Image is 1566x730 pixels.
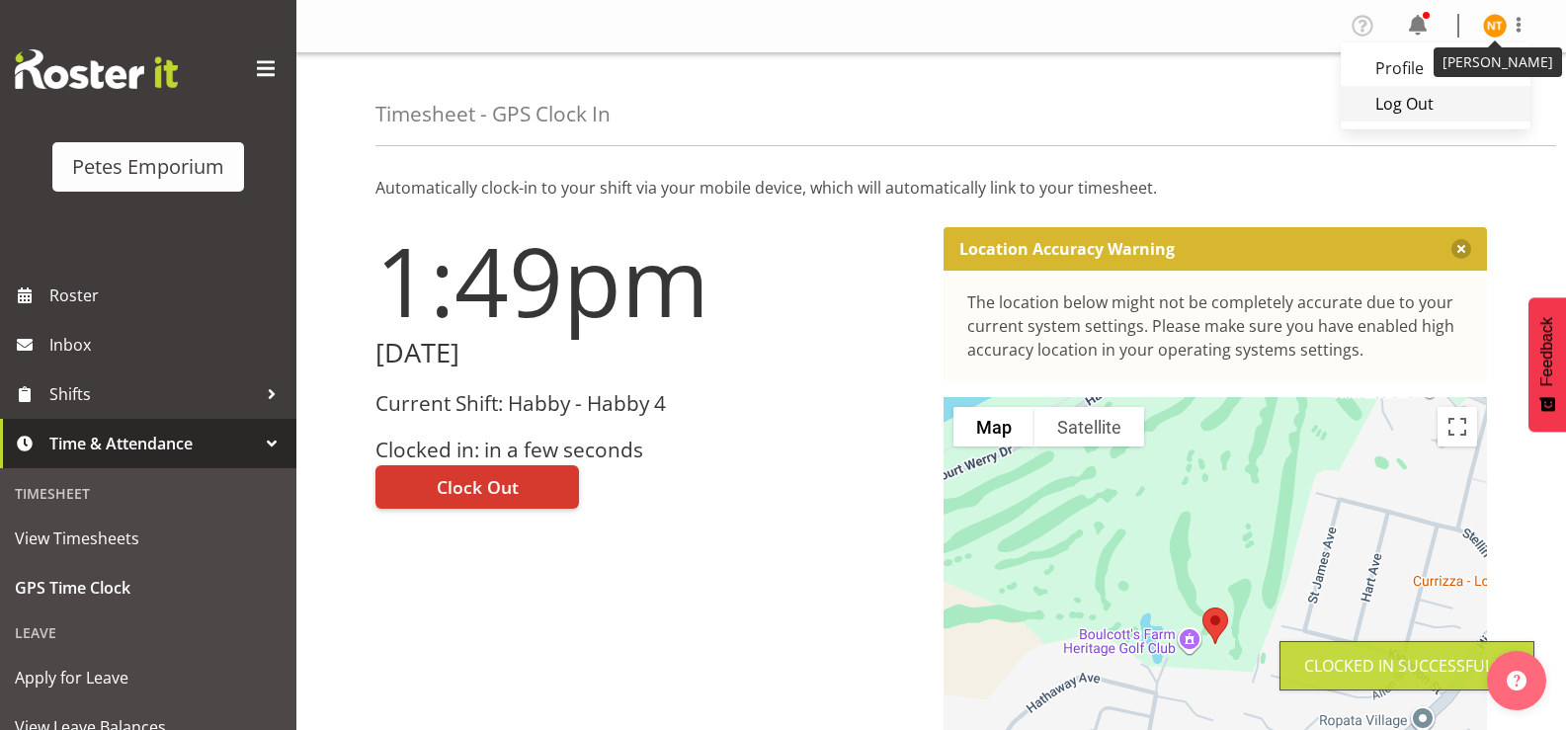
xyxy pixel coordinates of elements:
[15,524,282,553] span: View Timesheets
[5,473,291,514] div: Timesheet
[5,653,291,702] a: Apply for Leave
[1528,297,1566,432] button: Feedback - Show survey
[49,281,287,310] span: Roster
[375,465,579,509] button: Clock Out
[959,239,1175,259] p: Location Accuracy Warning
[1507,671,1526,690] img: help-xxl-2.png
[15,49,178,89] img: Rosterit website logo
[1451,239,1471,259] button: Close message
[375,103,611,125] h4: Timesheet - GPS Clock In
[375,176,1487,200] p: Automatically clock-in to your shift via your mobile device, which will automatically link to you...
[953,407,1034,446] button: Show street map
[375,392,920,415] h3: Current Shift: Habby - Habby 4
[1538,317,1556,386] span: Feedback
[1483,14,1507,38] img: nicole-thomson8388.jpg
[49,330,287,360] span: Inbox
[5,514,291,563] a: View Timesheets
[5,563,291,612] a: GPS Time Clock
[49,379,257,409] span: Shifts
[1438,407,1477,446] button: Toggle fullscreen view
[1341,50,1530,86] a: Profile
[1341,86,1530,122] a: Log Out
[967,290,1464,362] div: The location below might not be completely accurate due to your current system settings. Please m...
[5,612,291,653] div: Leave
[15,663,282,692] span: Apply for Leave
[375,439,920,461] h3: Clocked in: in a few seconds
[49,429,257,458] span: Time & Attendance
[1304,654,1510,678] div: Clocked in Successfully
[15,573,282,603] span: GPS Time Clock
[72,152,224,182] div: Petes Emporium
[437,474,519,500] span: Clock Out
[1034,407,1144,446] button: Show satellite imagery
[375,227,920,334] h1: 1:49pm
[375,338,920,368] h2: [DATE]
